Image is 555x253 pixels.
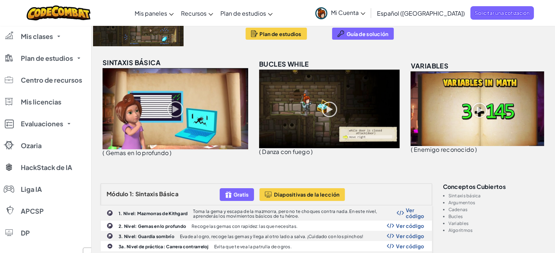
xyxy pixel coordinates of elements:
[119,224,186,229] font: 2. Nivel: Gemas en lo profundo
[448,221,469,226] font: Variables
[396,243,424,249] font: Ver código
[259,31,301,37] font: Plan de estudios
[101,205,432,221] a: 1. Nivel: Mazmorras de Kithgard Toma la gema y escapa de la mazmorra, pero no te choques contra n...
[475,146,477,153] font: )
[397,210,404,216] img: Mostrar logotipo de código
[21,76,82,84] font: Centro de recursos
[220,9,266,17] font: Plan de estudios
[332,28,394,40] button: Guía de solución
[181,9,207,17] font: Recursos
[107,222,113,229] img: IconChallengeLevel.svg
[107,233,113,239] img: IconChallengeLevel.svg
[103,58,161,67] font: sintaxis básica
[217,3,276,23] a: Plan de estudios
[274,191,339,198] font: Diapositivas de la lección
[373,3,469,23] a: Español ([GEOGRAPHIC_DATA])
[312,1,369,24] a: Mi Cuenta
[311,148,313,155] font: )
[331,9,359,16] font: Mi Cuenta
[448,228,473,233] font: Algoritmos
[103,149,104,157] font: (
[21,207,44,215] font: APCSP
[262,148,309,155] font: Danza con fuego
[387,223,394,228] img: Mostrar logotipo de código
[448,200,475,205] font: Argumentos
[107,210,113,216] img: IconChallengeLevel.svg
[396,222,424,229] font: Ver código
[377,9,465,17] font: Español ([GEOGRAPHIC_DATA])
[21,32,53,40] font: Mis clases
[259,70,400,148] img: while_loops_unlocked.png
[135,190,178,198] font: Sintaxis Básica
[130,190,134,198] font: 1:
[411,71,544,146] img: variables_unlocked.png
[21,98,61,106] font: Mis licencias
[21,229,30,237] font: DP
[101,231,432,241] a: 3. Nivel: Guardia sombrío Evade al ogro, recoge las gemas y llega al otro lado a salva. ¡Cuidado ...
[21,163,72,171] font: HackStack de IA
[214,244,292,249] font: Evita que te vea la patrulla de ogros.
[103,68,248,149] img: basic_syntax_unlocked.png
[170,149,171,157] font: )
[396,233,424,239] font: Ver código
[443,183,506,190] font: Conceptos cubiertos
[101,241,432,251] a: 3a. Nivel de práctica: Carrera contrarreloj Evita que te vea la patrulla de ogros. Mostrar logoti...
[119,211,188,216] font: 1. Nivel: Mazmorras de Kithgard
[387,233,394,238] img: Mostrar logotipo de código
[448,193,481,198] font: Sintaxis básica
[193,209,377,219] font: Toma la gema y escapa de la mazmorra, pero no te choques contra nada. En este nivel, aprenderás l...
[107,243,113,249] img: IconPracticeLevel.svg
[135,9,167,17] font: Mis paneles
[21,119,63,128] font: Evaluaciones
[414,146,474,153] font: Enemigo reconocido
[259,188,345,201] button: Diapositivas de la lección
[347,31,388,37] font: Guía de solución
[21,54,73,62] font: Plan de estudios
[192,224,297,229] font: Recoge las gemas con rapidez: las que necesitas.
[475,9,529,16] font: Solicitar una cotización
[470,6,534,20] a: Solicitar una cotización
[411,62,448,70] font: variables
[234,191,248,198] font: Gratis
[406,207,424,219] font: Ver código
[259,148,261,155] font: (
[21,141,42,150] font: Ozaria
[105,149,169,157] font: Gemas en lo profundo
[387,244,394,249] img: Mostrar logotipo de código
[131,3,177,23] a: Mis paneles
[246,28,307,40] button: Plan de estudios
[101,221,432,231] a: 2. Nivel: Gemas en lo profundo Recoge las gemas con rapidez: las que necesitas. Mostrar logotipo ...
[119,244,209,249] font: 3a. Nivel de práctica: Carrera contrarreloj
[315,7,327,19] img: avatar
[411,146,412,153] font: (
[27,5,90,20] img: Logotipo de CodeCombat
[107,190,128,198] font: Módulo
[259,60,309,68] font: bucles while
[21,185,42,193] font: Liga IA
[448,207,468,212] font: Cadenas
[225,190,232,199] img: IconFreeLevelv2.svg
[180,234,363,239] font: Evade al ogro, recoge las gemas y llega al otro lado a salva. ¡Cuidado con los pinchos!
[119,234,174,239] font: 3. Nivel: Guardia sombrío
[448,214,463,219] font: Bucles
[177,3,217,23] a: Recursos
